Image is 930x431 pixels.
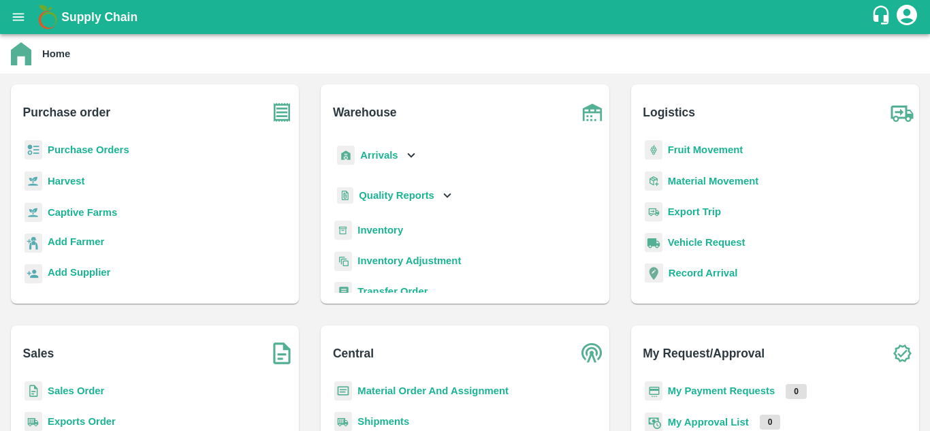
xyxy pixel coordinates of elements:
[48,265,110,283] a: Add Supplier
[48,176,84,187] a: Harvest
[357,416,409,427] a: Shipments
[25,171,42,191] img: harvest
[25,234,42,253] img: farmer
[25,381,42,401] img: sales
[25,202,42,223] img: harvest
[645,233,662,253] img: vehicle
[61,10,138,24] b: Supply Chain
[668,237,745,248] a: Vehicle Request
[786,384,807,399] p: 0
[23,344,54,363] b: Sales
[359,190,434,201] b: Quality Reports
[3,1,34,33] button: open drawer
[48,207,117,218] a: Captive Farms
[265,336,299,370] img: soSales
[885,95,919,129] img: truck
[23,103,110,122] b: Purchase order
[48,385,104,396] a: Sales Order
[760,415,781,430] p: 0
[885,336,919,370] img: check
[333,344,374,363] b: Central
[48,234,104,253] a: Add Farmer
[645,140,662,160] img: fruit
[575,95,609,129] img: warehouse
[668,176,759,187] a: Material Movement
[643,103,695,122] b: Logistics
[48,267,110,278] b: Add Supplier
[61,7,871,27] a: Supply Chain
[265,95,299,129] img: purchase
[575,336,609,370] img: central
[337,187,353,204] img: qualityReport
[25,264,42,284] img: supplier
[11,42,31,65] img: home
[357,225,403,236] a: Inventory
[48,144,129,155] a: Purchase Orders
[334,140,419,171] div: Arrivals
[357,286,428,297] a: Transfer Order
[643,344,765,363] b: My Request/Approval
[334,381,352,401] img: centralMaterial
[357,255,461,266] a: Inventory Adjustment
[871,5,895,29] div: customer-support
[48,416,116,427] a: Exports Order
[645,264,663,283] img: recordArrival
[669,268,738,278] a: Record Arrival
[48,236,104,247] b: Add Farmer
[334,282,352,302] img: whTransfer
[668,417,749,428] a: My Approval List
[333,103,397,122] b: Warehouse
[25,140,42,160] img: reciept
[645,171,662,191] img: material
[360,150,398,161] b: Arrivals
[645,202,662,222] img: delivery
[645,381,662,401] img: payment
[34,3,61,31] img: logo
[668,144,743,155] a: Fruit Movement
[337,146,355,165] img: whArrival
[357,385,509,396] a: Material Order And Assignment
[42,48,70,59] b: Home
[668,385,775,396] a: My Payment Requests
[668,206,721,217] a: Export Trip
[334,251,352,271] img: inventory
[334,182,455,210] div: Quality Reports
[334,221,352,240] img: whInventory
[895,3,919,31] div: account of current user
